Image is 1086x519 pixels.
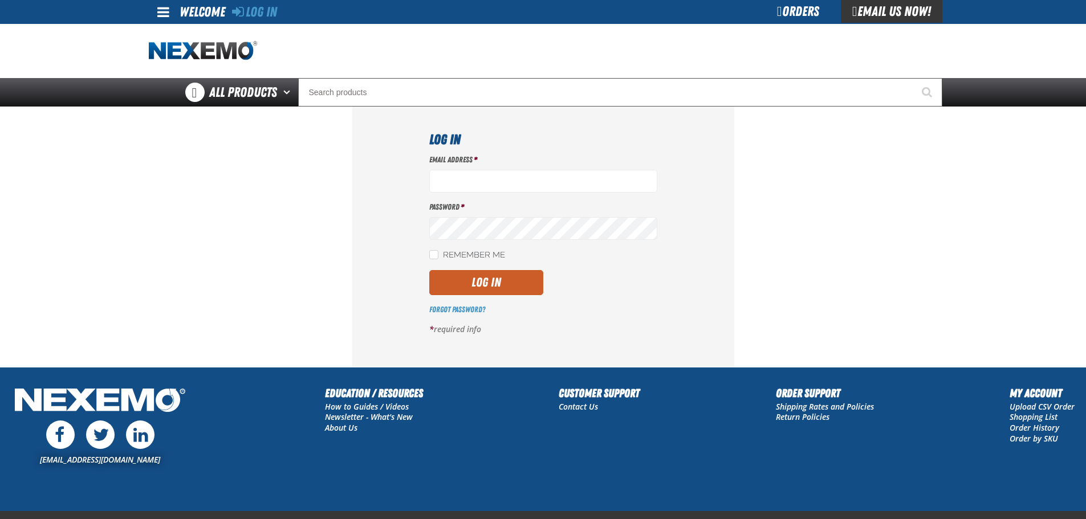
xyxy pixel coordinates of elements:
a: How to Guides / Videos [325,401,409,412]
span: All Products [209,82,277,103]
a: About Us [325,422,357,433]
h2: Order Support [776,385,874,402]
a: Return Policies [776,411,829,422]
p: required info [429,324,657,335]
a: [EMAIL_ADDRESS][DOMAIN_NAME] [40,454,160,465]
label: Password [429,202,657,212]
button: Open All Products pages [279,78,298,107]
a: Forgot Password? [429,305,485,314]
img: Nexemo logo [149,41,257,61]
img: Nexemo Logo [11,385,189,418]
h1: Log In [429,129,657,150]
h2: Customer Support [559,385,640,402]
input: Remember Me [429,250,438,259]
label: Remember Me [429,250,505,261]
button: Log In [429,270,543,295]
a: Log In [232,4,277,20]
h2: Education / Resources [325,385,423,402]
a: Upload CSV Order [1010,401,1075,412]
a: Order History [1010,422,1059,433]
button: Start Searching [914,78,942,107]
a: Home [149,41,257,61]
a: Order by SKU [1010,433,1058,444]
a: Newsletter - What's New [325,411,413,422]
label: Email Address [429,154,657,165]
a: Contact Us [559,401,598,412]
a: Shopping List [1010,411,1057,422]
a: Shipping Rates and Policies [776,401,874,412]
input: Search [298,78,942,107]
h2: My Account [1010,385,1075,402]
